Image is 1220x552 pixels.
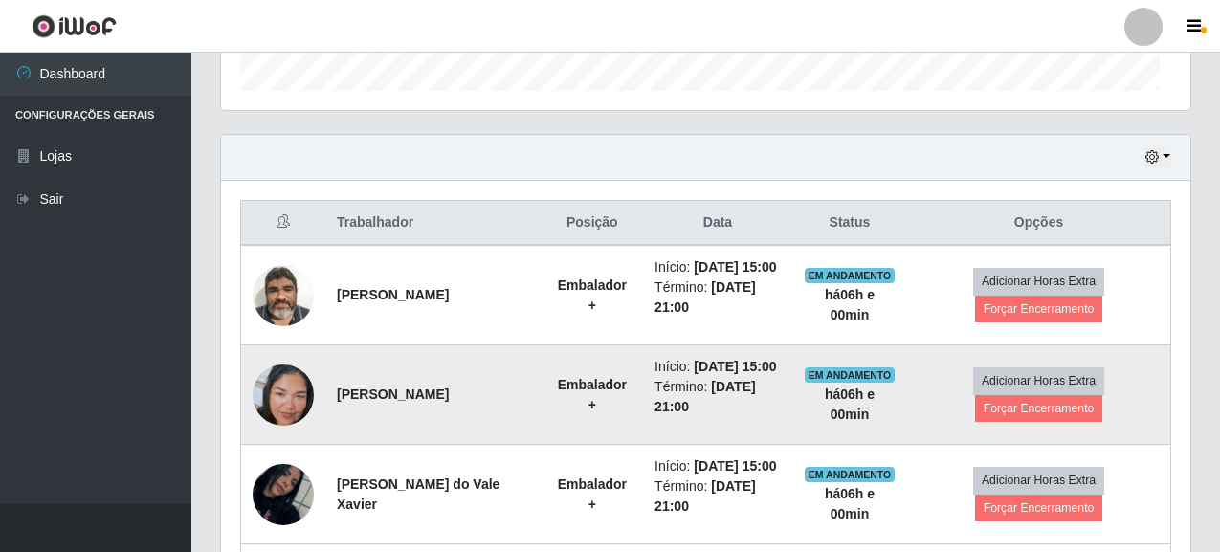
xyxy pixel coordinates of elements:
[643,201,792,246] th: Data
[654,257,781,277] li: Início:
[975,495,1103,521] button: Forçar Encerramento
[337,287,449,302] strong: [PERSON_NAME]
[253,440,314,549] img: 1753031144832.jpeg
[337,476,499,512] strong: [PERSON_NAME] do Vale Xavier
[975,296,1103,322] button: Forçar Encerramento
[654,456,781,476] li: Início:
[654,357,781,377] li: Início:
[325,201,542,246] th: Trabalhador
[253,341,314,450] img: 1755394195779.jpeg
[694,359,776,374] time: [DATE] 15:00
[694,259,776,275] time: [DATE] 15:00
[792,201,907,246] th: Status
[337,386,449,402] strong: [PERSON_NAME]
[558,476,627,512] strong: Embalador +
[654,377,781,417] li: Término:
[825,287,875,322] strong: há 06 h e 00 min
[973,367,1104,394] button: Adicionar Horas Extra
[558,377,627,412] strong: Embalador +
[542,201,644,246] th: Posição
[805,367,896,383] span: EM ANDAMENTO
[825,486,875,521] strong: há 06 h e 00 min
[973,268,1104,295] button: Adicionar Horas Extra
[558,277,627,313] strong: Embalador +
[32,14,117,38] img: CoreUI Logo
[253,254,314,336] img: 1625107347864.jpeg
[654,476,781,517] li: Término:
[805,268,896,283] span: EM ANDAMENTO
[975,395,1103,422] button: Forçar Encerramento
[825,386,875,422] strong: há 06 h e 00 min
[907,201,1170,246] th: Opções
[654,277,781,318] li: Término:
[805,467,896,482] span: EM ANDAMENTO
[973,467,1104,494] button: Adicionar Horas Extra
[694,458,776,474] time: [DATE] 15:00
